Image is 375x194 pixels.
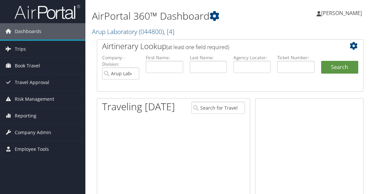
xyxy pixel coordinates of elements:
[321,61,358,74] button: Search
[15,124,51,141] span: Company Admin
[92,27,174,36] a: Arup Laboratory
[15,141,49,157] span: Employee Tools
[102,54,139,68] label: Company - Division:
[233,54,271,61] label: Agency Locator:
[15,41,26,57] span: Trips
[166,44,229,51] span: (at least one field required)
[15,91,54,107] span: Risk Management
[164,27,174,36] span: , [ 4 ]
[277,54,314,61] label: Ticket Number:
[92,9,276,23] h1: AirPortal 360™ Dashboard
[14,4,80,20] img: airportal-logo.png
[15,74,49,91] span: Travel Approval
[190,54,227,61] label: Last Name:
[102,100,175,114] h1: Traveling [DATE]
[321,9,362,17] span: [PERSON_NAME]
[15,58,40,74] span: Book Travel
[191,102,245,114] input: Search for Traveler
[15,23,41,40] span: Dashboards
[102,41,336,52] h2: Airtinerary Lookup
[139,27,164,36] span: ( 044800 )
[317,3,368,23] a: [PERSON_NAME]
[15,108,36,124] span: Reporting
[146,54,183,61] label: First Name:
